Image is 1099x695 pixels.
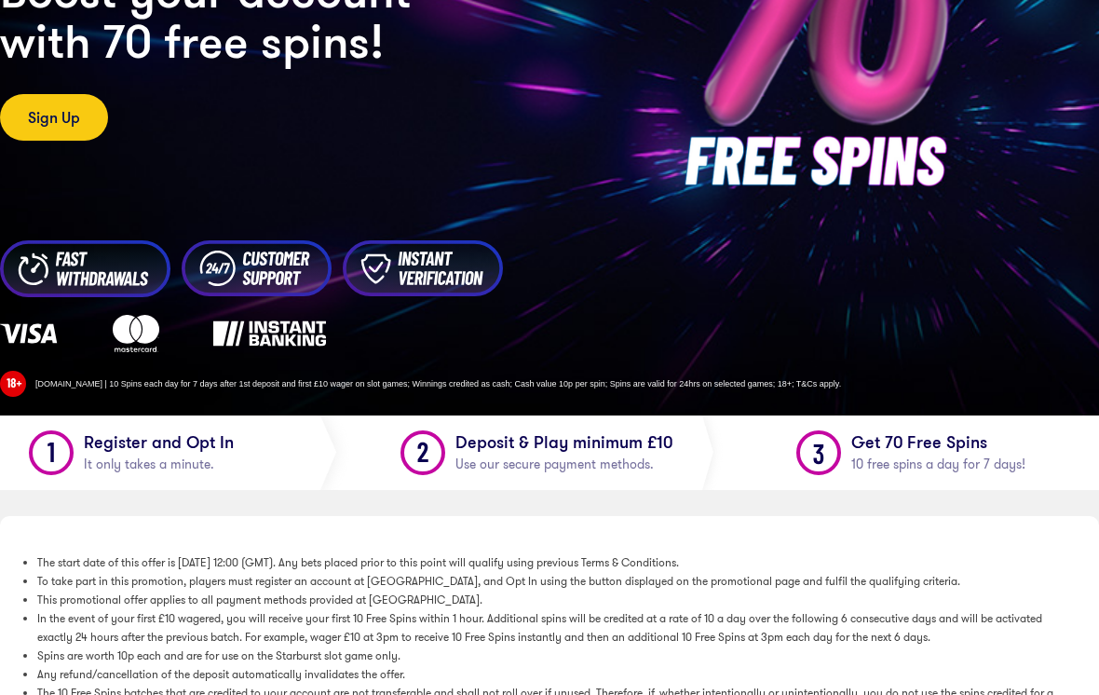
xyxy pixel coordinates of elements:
li: Any refund/cancellation of the deposit automatically invalidates the offer. [37,665,1062,684]
div: [DOMAIN_NAME] | 10 Spins each day for 7 days after 1st deposit and first £10 wager on slot games;... [26,378,1099,389]
img: Step 2 [400,430,446,475]
li: To take part in this promotion, players must register an account at [GEOGRAPHIC_DATA], and Opt In... [37,572,1062,591]
img: Divider [700,416,728,490]
span: It only takes a minute. [84,453,214,475]
span: Use our secure payment methods. [455,453,654,475]
li: This promotional offer applies to all payment methods provided at [GEOGRAPHIC_DATA]. [37,591,1062,609]
span: 10 free spins a day for 7 days! [851,453,1025,475]
li: The start date of this offer is [DATE] 12:00 (GMT). Any bets placed prior to this point will qual... [37,553,1062,572]
h1: Deposit & Play minimum £10 [446,430,700,475]
li: In the event of your first £10 wagered, you will receive your first 10 Free Spins within 1 hour. ... [37,609,1062,647]
img: Step 1 [28,430,75,475]
li: Spins are worth 10p each and are for use on the Starburst slot game only. [37,647,1062,665]
h1: Get 70 Free Spins [842,430,1099,475]
img: Divider [318,416,357,490]
h1: Register and Opt In [75,430,318,475]
img: Step 3 [795,430,842,475]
